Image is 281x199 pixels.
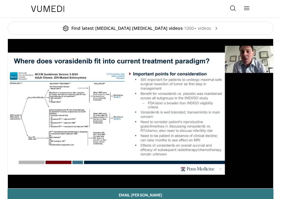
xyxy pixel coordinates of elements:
img: VuMedi Logo [31,6,64,12]
video-js: Video Player [8,39,273,188]
a: Find latest [MEDICAL_DATA] [MEDICAL_DATA] videos·1000+ videos [8,22,273,35]
span: Find latest [MEDICAL_DATA] [MEDICAL_DATA] videos [63,25,183,31]
span: 1000+ videos [184,25,219,31]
